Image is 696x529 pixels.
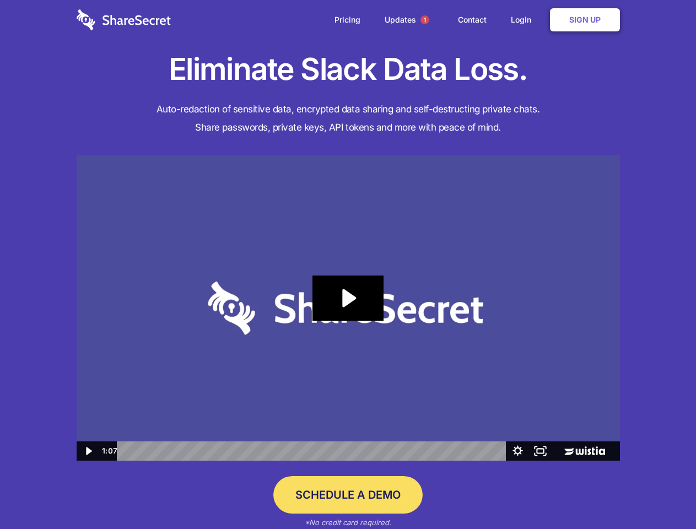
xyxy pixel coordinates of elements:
a: Pricing [323,3,371,37]
h1: Eliminate Slack Data Loss. [77,50,620,89]
img: logo-wordmark-white-trans-d4663122ce5f474addd5e946df7df03e33cb6a1c49d2221995e7729f52c070b2.svg [77,9,171,30]
h4: Auto-redaction of sensitive data, encrypted data sharing and self-destructing private chats. Shar... [77,100,620,137]
iframe: Drift Widget Chat Controller [641,474,683,516]
a: Login [500,3,548,37]
a: Contact [447,3,498,37]
button: Play Video [77,441,99,461]
img: Sharesecret [77,155,620,461]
